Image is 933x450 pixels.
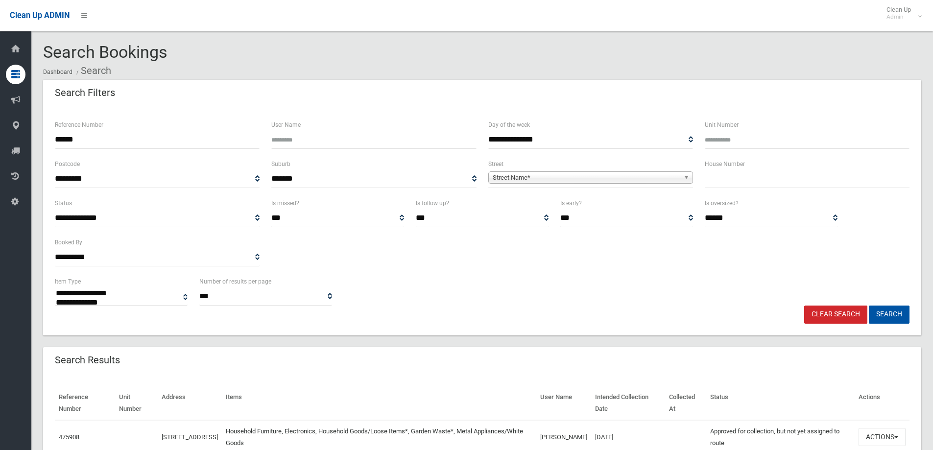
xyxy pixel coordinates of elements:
[199,276,271,287] label: Number of results per page
[416,198,449,209] label: Is follow up?
[591,386,665,420] th: Intended Collection Date
[55,237,82,248] label: Booked By
[705,159,745,169] label: House Number
[55,119,103,130] label: Reference Number
[488,119,530,130] label: Day of the week
[55,276,81,287] label: Item Type
[74,62,111,80] li: Search
[560,198,582,209] label: Is early?
[804,306,867,324] a: Clear Search
[43,351,132,370] header: Search Results
[43,83,127,102] header: Search Filters
[43,69,72,75] a: Dashboard
[271,198,299,209] label: Is missed?
[488,159,503,169] label: Street
[158,386,222,420] th: Address
[855,386,909,420] th: Actions
[55,159,80,169] label: Postcode
[10,11,70,20] span: Clean Up ADMIN
[859,428,906,446] button: Actions
[115,386,158,420] th: Unit Number
[271,159,290,169] label: Suburb
[162,433,218,441] a: [STREET_ADDRESS]
[222,386,536,420] th: Items
[665,386,706,420] th: Collected At
[705,119,739,130] label: Unit Number
[55,198,72,209] label: Status
[493,172,680,184] span: Street Name*
[882,6,921,21] span: Clean Up
[536,386,591,420] th: User Name
[706,386,855,420] th: Status
[886,13,911,21] small: Admin
[55,386,115,420] th: Reference Number
[869,306,909,324] button: Search
[705,198,739,209] label: Is oversized?
[59,433,79,441] a: 475908
[43,42,167,62] span: Search Bookings
[271,119,301,130] label: User Name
